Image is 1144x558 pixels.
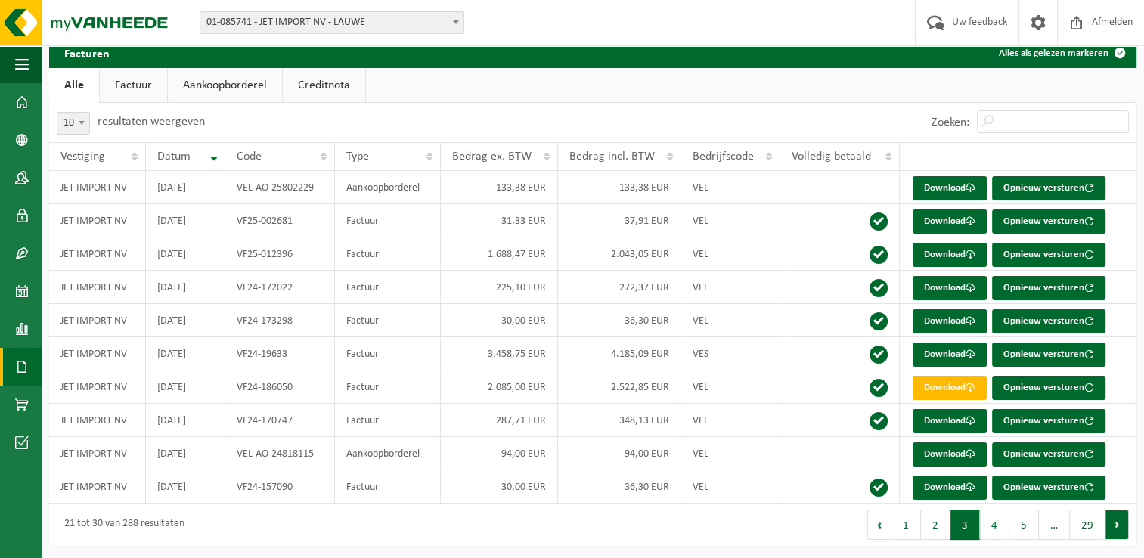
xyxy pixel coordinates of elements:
[992,409,1105,433] button: Opnieuw versturen
[225,404,335,437] td: VF24-170747
[57,511,184,538] div: 21 tot 30 van 288 resultaten
[283,68,365,103] a: Creditnota
[146,404,225,437] td: [DATE]
[992,276,1105,300] button: Opnieuw versturen
[913,442,987,467] a: Download
[146,470,225,504] td: [DATE]
[992,442,1105,467] button: Opnieuw versturen
[441,171,558,204] td: 133,38 EUR
[441,271,558,304] td: 225,10 EUR
[225,204,335,237] td: VF25-002681
[992,343,1105,367] button: Opnieuw versturen
[441,404,558,437] td: 287,71 EUR
[225,437,335,470] td: VEL-AO-24818115
[49,437,146,470] td: JET IMPORT NV
[913,376,987,400] a: Download
[992,476,1105,500] button: Opnieuw versturen
[992,309,1105,333] button: Opnieuw versturen
[100,68,167,103] a: Factuur
[49,304,146,337] td: JET IMPORT NV
[146,171,225,204] td: [DATE]
[200,12,463,33] span: 01-085741 - JET IMPORT NV - LAUWE
[792,150,871,163] span: Volledig betaald
[681,237,780,271] td: VEL
[558,470,681,504] td: 36,30 EUR
[335,470,441,504] td: Factuur
[98,116,205,128] label: resultaten weergeven
[992,243,1105,267] button: Opnieuw versturen
[441,237,558,271] td: 1.688,47 EUR
[200,11,464,34] span: 01-085741 - JET IMPORT NV - LAUWE
[225,337,335,370] td: VF24-19633
[441,337,558,370] td: 3.458,75 EUR
[146,437,225,470] td: [DATE]
[225,470,335,504] td: VF24-157090
[681,370,780,404] td: VEL
[681,437,780,470] td: VEL
[980,510,1009,540] button: 4
[49,237,146,271] td: JET IMPORT NV
[49,370,146,404] td: JET IMPORT NV
[987,38,1135,68] button: Alles als gelezen markeren
[49,204,146,237] td: JET IMPORT NV
[558,204,681,237] td: 37,91 EUR
[1009,510,1039,540] button: 5
[168,68,282,103] a: Aankoopborderel
[913,176,987,200] a: Download
[681,271,780,304] td: VEL
[681,404,780,437] td: VEL
[558,437,681,470] td: 94,00 EUR
[335,304,441,337] td: Factuur
[225,304,335,337] td: VF24-173298
[681,171,780,204] td: VEL
[346,150,369,163] span: Type
[558,404,681,437] td: 348,13 EUR
[225,171,335,204] td: VEL-AO-25802229
[57,113,89,134] span: 10
[992,209,1105,234] button: Opnieuw versturen
[49,68,99,103] a: Alle
[681,204,780,237] td: VEL
[441,470,558,504] td: 30,00 EUR
[558,337,681,370] td: 4.185,09 EUR
[237,150,262,163] span: Code
[867,510,891,540] button: Previous
[913,243,987,267] a: Download
[225,237,335,271] td: VF25-012396
[1105,510,1129,540] button: Next
[913,209,987,234] a: Download
[452,150,532,163] span: Bedrag ex. BTW
[335,437,441,470] td: Aankoopborderel
[146,304,225,337] td: [DATE]
[146,370,225,404] td: [DATE]
[558,370,681,404] td: 2.522,85 EUR
[335,370,441,404] td: Factuur
[681,470,780,504] td: VEL
[335,204,441,237] td: Factuur
[441,304,558,337] td: 30,00 EUR
[693,150,754,163] span: Bedrijfscode
[335,237,441,271] td: Factuur
[60,150,105,163] span: Vestiging
[681,304,780,337] td: VEL
[913,309,987,333] a: Download
[1070,510,1105,540] button: 29
[913,276,987,300] a: Download
[49,337,146,370] td: JET IMPORT NV
[558,171,681,204] td: 133,38 EUR
[913,409,987,433] a: Download
[335,171,441,204] td: Aankoopborderel
[49,38,125,67] h2: Facturen
[49,171,146,204] td: JET IMPORT NV
[992,376,1105,400] button: Opnieuw versturen
[157,150,191,163] span: Datum
[441,204,558,237] td: 31,33 EUR
[921,510,950,540] button: 2
[146,204,225,237] td: [DATE]
[335,271,441,304] td: Factuur
[441,370,558,404] td: 2.085,00 EUR
[950,510,980,540] button: 3
[569,150,655,163] span: Bedrag incl. BTW
[335,404,441,437] td: Factuur
[558,304,681,337] td: 36,30 EUR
